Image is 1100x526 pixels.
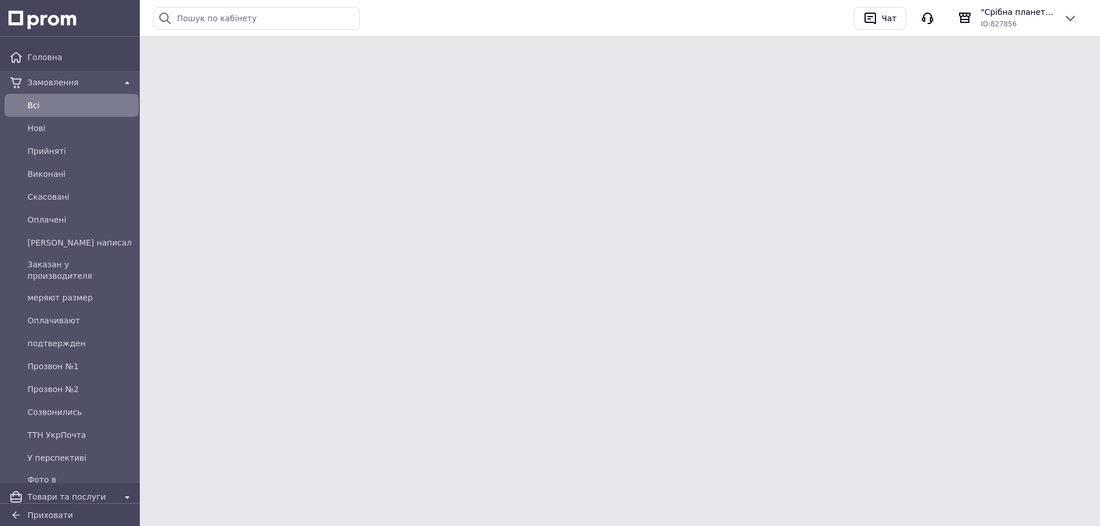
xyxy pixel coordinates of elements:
[27,145,134,157] span: Прийняті
[27,511,73,520] span: Приховати
[27,77,116,88] span: Замовлення
[27,168,134,180] span: Виконані
[154,7,360,30] input: Пошук по кабінету
[879,10,899,27] div: Чат
[27,474,134,497] span: Фото в [GEOGRAPHIC_DATA]
[27,100,134,111] span: Всi
[981,20,1017,28] span: ID: 827856
[27,452,134,464] span: У перспективі
[854,7,906,30] button: Чат
[27,259,134,282] span: Заказан у производителя
[981,6,1054,18] span: "Срібна планета" - магазин срібних прикрас
[27,429,134,441] span: ТТН УкрПочта
[27,361,134,372] span: Прозвон №1
[27,338,134,349] span: подтвержден
[27,191,134,203] span: Скасовані
[27,406,134,418] span: Созвонились
[27,237,134,248] span: [PERSON_NAME] написал
[27,491,116,503] span: Товари та послуги
[27,122,134,134] span: Нові
[27,315,134,326] span: Оплачивают
[27,383,134,395] span: Прозвон №2
[27,52,134,63] span: Головна
[27,292,134,303] span: меряют размер
[27,214,134,226] span: Оплачені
